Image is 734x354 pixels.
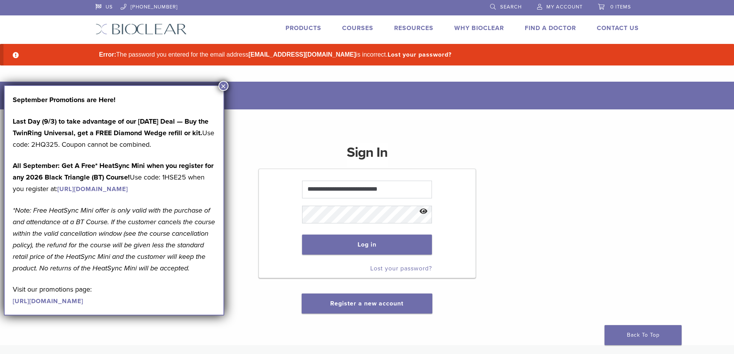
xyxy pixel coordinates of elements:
a: [URL][DOMAIN_NAME] [13,297,83,305]
img: Bioclear [96,23,187,35]
a: Find A Doctor [525,24,576,32]
strong: Error: [99,51,116,58]
a: Lost your password? [370,265,432,272]
a: Contact Us [597,24,639,32]
span: Search [500,4,522,10]
p: Visit our promotions page: [13,284,215,307]
button: Register a new account [302,294,432,314]
span: 0 items [610,4,631,10]
a: [URL][DOMAIN_NAME] [57,185,128,193]
a: Lost your password? [388,51,452,59]
strong: [EMAIL_ADDRESS][DOMAIN_NAME] [249,51,356,58]
h1: My Account [114,82,639,109]
button: Show password [415,202,432,221]
strong: All September: Get A Free* HeatSync Mini when you register for any 2026 Black Triangle (BT) Course! [13,161,213,181]
p: Use code: 1HSE25 when you register at: [13,160,215,195]
p: Use code: 2HQ325. Coupon cannot be combined. [13,116,215,150]
button: Close [218,81,228,91]
a: Back To Top [605,325,682,345]
li: The password you entered for the email address is incorrect. [96,50,651,59]
a: Why Bioclear [454,24,504,32]
span: My Account [546,4,583,10]
em: *Note: Free HeatSync Mini offer is only valid with the purchase of and attendance at a BT Course.... [13,206,215,272]
a: Resources [394,24,433,32]
a: Products [286,24,321,32]
strong: Last Day (9/3) to take advantage of our [DATE] Deal — Buy the TwinRing Universal, get a FREE Diam... [13,117,208,137]
h1: Sign In [347,143,388,168]
button: Log in [302,235,432,255]
a: Courses [342,24,373,32]
strong: September Promotions are Here! [13,96,116,104]
a: Register a new account [330,300,403,307]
